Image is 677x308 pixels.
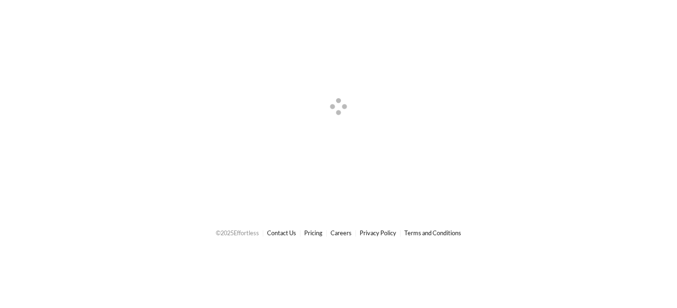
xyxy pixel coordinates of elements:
[267,229,296,237] a: Contact Us
[304,229,323,237] a: Pricing
[216,229,259,237] span: © 2025 Effortless
[404,229,461,237] a: Terms and Conditions
[360,229,396,237] a: Privacy Policy
[331,229,352,237] a: Careers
